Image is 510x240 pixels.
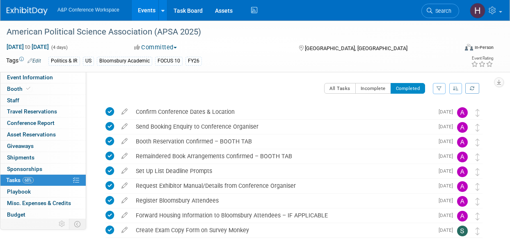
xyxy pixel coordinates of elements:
a: edit [117,138,132,145]
img: Amanda Oney [457,107,468,118]
button: Completed [391,83,425,94]
span: Budget [7,211,25,218]
div: Create Exam Copy Form on Survey Monkey [132,223,434,237]
span: Misc. Expenses & Credits [7,200,71,206]
span: Search [432,8,451,14]
span: Staff [7,97,19,104]
a: Travel Reservations [0,106,86,117]
span: Travel Reservations [7,108,57,115]
span: Event Information [7,74,53,81]
div: FOCUS 10 [155,57,183,65]
td: Tags [6,56,41,66]
i: Move task [476,227,480,235]
div: Bloomsbury Academic [97,57,152,65]
div: FY26 [185,57,202,65]
span: Giveaways [7,143,34,149]
button: Incomplete [355,83,391,94]
div: Set Up List Deadline Prompts [132,164,434,178]
a: edit [117,226,132,234]
a: Misc. Expenses & Credits [0,198,86,209]
img: ExhibitDay [7,7,48,15]
img: Amanda Oney [457,196,468,207]
a: Giveaways [0,141,86,152]
div: Register Bloomsbury Attendees [132,194,434,208]
a: Refresh [465,83,479,94]
img: Samantha Klein [457,226,468,236]
button: Committed [131,43,180,52]
div: Remaindered Book Arrangements Confirmed – BOOTH TAB [132,149,434,163]
a: Search [421,4,459,18]
span: 68% [23,177,34,183]
span: [DATE] [439,124,457,129]
i: Booth reservation complete [26,86,30,91]
a: Budget [0,209,86,220]
span: Tasks [6,177,34,183]
span: [GEOGRAPHIC_DATA], [GEOGRAPHIC_DATA] [305,45,407,51]
a: edit [117,212,132,219]
img: Amanda Oney [457,122,468,133]
div: Send Booking Enquiry to Conference Organiser [132,120,434,134]
i: Move task [476,153,480,161]
img: Format-Inperson.png [465,44,473,51]
span: Sponsorships [7,166,42,172]
i: Move task [476,212,480,220]
a: edit [117,182,132,189]
a: edit [117,167,132,175]
span: [DATE] [439,212,457,218]
span: [DATE] [439,227,457,233]
img: Amanda Oney [457,137,468,148]
div: Confirm Conference Dates & Location [132,105,434,119]
a: edit [117,197,132,204]
td: Personalize Event Tab Strip [55,219,69,229]
span: [DATE] [439,153,457,159]
img: Amanda Oney [457,181,468,192]
span: Shipments [7,154,34,161]
span: to [24,44,32,50]
div: Politics & IR [48,57,80,65]
div: American Political Science Association (APSA 2025) [4,25,452,39]
div: Forward Housing Information to Bloomsbury Attendees – IF APPLICABLE [132,208,434,222]
a: Tasks68% [0,175,86,186]
span: [DATE] [439,198,457,203]
a: Sponsorships [0,164,86,175]
a: Staff [0,95,86,106]
a: edit [117,108,132,115]
i: Move task [476,168,480,176]
a: edit [117,152,132,160]
a: Booth [0,83,86,95]
span: Playbook [7,188,31,195]
a: Asset Reservations [0,129,86,140]
a: Playbook [0,186,86,197]
div: Event Rating [471,56,493,60]
i: Move task [476,198,480,205]
a: Shipments [0,152,86,163]
span: A&P Conference Workspace [57,7,119,13]
a: edit [117,123,132,130]
img: Hannah Siegel [470,3,485,18]
i: Move task [476,124,480,132]
div: Request Exhibitor Manual/Details from Conference Organiser [132,179,434,193]
div: In-Person [474,44,494,51]
span: [DATE] [439,168,457,174]
a: Conference Report [0,118,86,129]
span: Asset Reservations [7,131,56,138]
i: Move task [476,138,480,146]
i: Move task [476,109,480,117]
span: (4 days) [50,45,68,50]
i: Move task [476,183,480,191]
span: [DATE] [439,138,457,144]
span: Booth [7,85,32,92]
span: Conference Report [7,120,55,126]
span: [DATE] [439,183,457,189]
img: Amanda Oney [457,211,468,222]
a: Edit [27,58,41,64]
div: Event Format [423,43,494,55]
img: Amanda Oney [457,152,468,162]
button: All Tasks [324,83,356,94]
img: Amanda Oney [457,166,468,177]
a: Event Information [0,72,86,83]
span: [DATE] [439,109,457,115]
span: [DATE] [DATE] [6,43,49,51]
td: Toggle Event Tabs [69,219,86,229]
div: US [83,57,94,65]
